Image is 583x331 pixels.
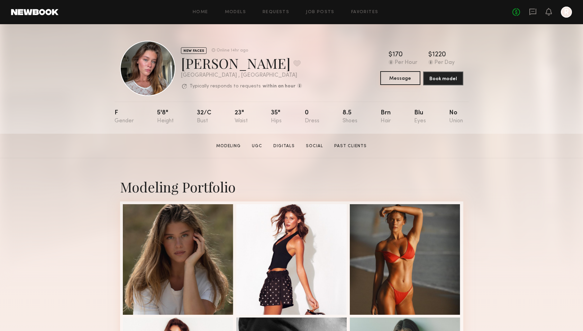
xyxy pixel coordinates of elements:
[271,110,282,124] div: 35"
[271,143,298,149] a: Digitals
[235,110,248,124] div: 23"
[120,178,463,196] div: Modeling Portfolio
[190,84,261,89] p: Typically responds to requests
[197,110,211,124] div: 32/c
[225,10,246,15] a: Models
[381,110,391,124] div: Brn
[561,7,572,18] a: R
[423,72,463,85] button: Book model
[395,60,417,66] div: Per Hour
[414,110,426,124] div: Blu
[303,143,326,149] a: Social
[305,110,319,124] div: 0
[449,110,463,124] div: No
[428,51,432,58] div: $
[217,48,248,53] div: Online 14hr ago
[351,10,379,15] a: Favorites
[432,51,446,58] div: 1220
[263,10,289,15] a: Requests
[115,110,134,124] div: F
[263,84,295,89] b: within an hour
[181,73,302,78] div: [GEOGRAPHIC_DATA] , [GEOGRAPHIC_DATA]
[380,71,420,85] button: Message
[343,110,357,124] div: 8.5
[392,51,403,58] div: 170
[435,60,455,66] div: Per Day
[181,47,207,54] div: NEW FACES
[389,51,392,58] div: $
[249,143,265,149] a: UGC
[181,54,302,72] div: [PERSON_NAME]
[331,143,370,149] a: Past Clients
[306,10,335,15] a: Job Posts
[193,10,208,15] a: Home
[213,143,244,149] a: Modeling
[157,110,174,124] div: 5'8"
